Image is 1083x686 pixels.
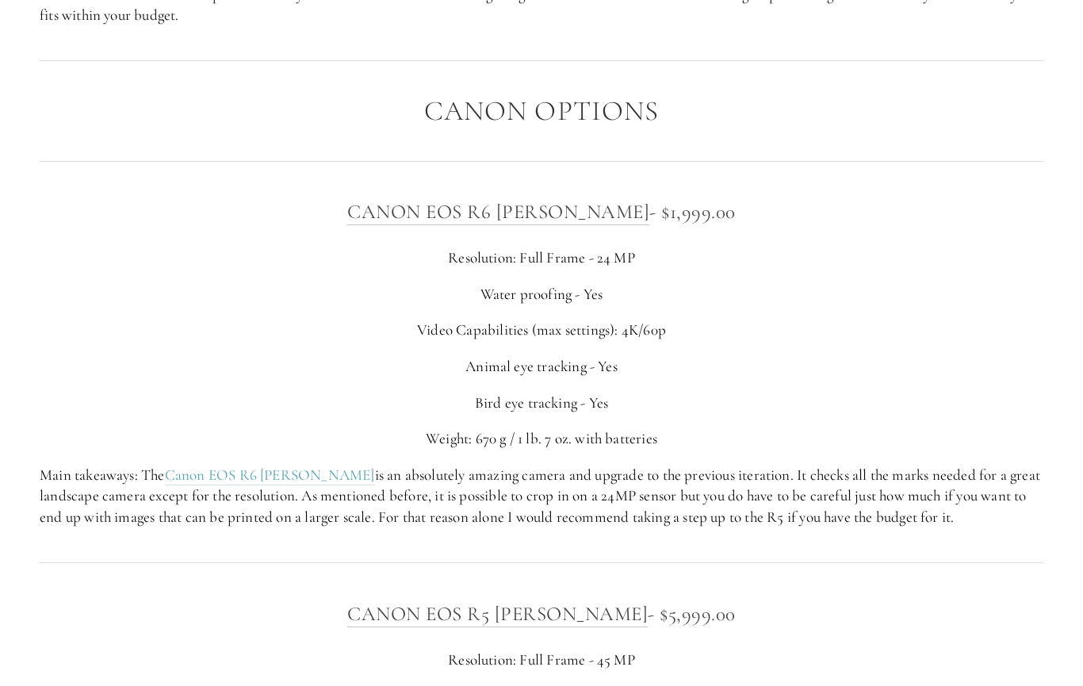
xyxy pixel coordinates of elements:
p: Main takeaways: The is an absolutely amazing camera and upgrade to the previous iteration. It che... [40,465,1043,528]
p: Water proofing - Yes [40,284,1043,305]
p: Animal eye tracking - Yes [40,356,1043,377]
p: Video Capabilities (max settings): 4K/60p [40,320,1043,341]
h3: - $5,999.00 [40,598,1043,630]
a: CANON EOS R6 [PERSON_NAME] [347,200,649,225]
a: Canon EOS R6 [PERSON_NAME] [165,466,375,485]
h3: - $1,999.00 [40,196,1043,228]
a: CANON EOS R5 [PERSON_NAME] [347,602,648,627]
h2: Canon Options [40,96,1043,127]
p: Bird eye tracking - Yes [40,393,1043,414]
p: Resolution: Full Frame - 24 MP [40,247,1043,269]
p: Resolution: Full Frame - 45 MP [40,650,1043,671]
p: Weight: 670 g / 1 lb. 7 oz. with batteries [40,428,1043,450]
